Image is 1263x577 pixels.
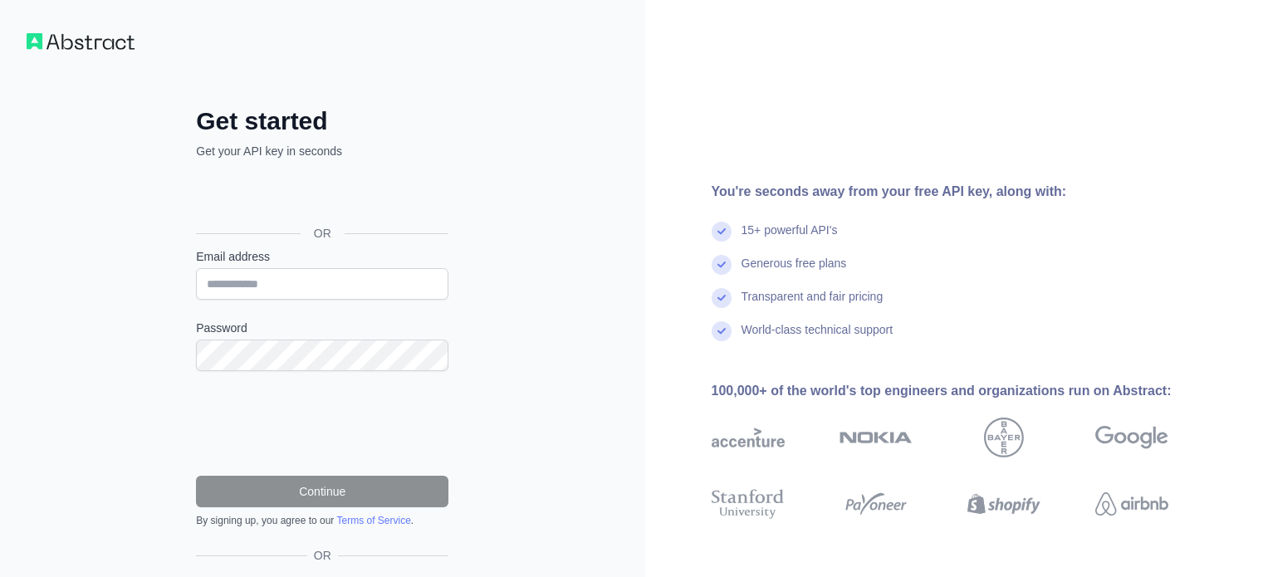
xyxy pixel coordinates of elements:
p: Get your API key in seconds [196,143,448,159]
div: You're seconds away from your free API key, along with: [712,182,1221,202]
iframe: Tombol Login dengan Google [188,178,453,214]
img: check mark [712,255,732,275]
img: check mark [712,321,732,341]
img: google [1095,418,1168,457]
img: shopify [967,486,1040,522]
div: Transparent and fair pricing [742,288,884,321]
img: payoneer [840,486,913,522]
img: bayer [984,418,1024,457]
img: nokia [840,418,913,457]
h2: Get started [196,106,448,136]
div: 15+ powerful API's [742,222,838,255]
img: Workflow [27,33,135,50]
img: stanford university [712,486,785,522]
label: Email address [196,248,448,265]
a: Terms of Service [336,515,410,526]
img: check mark [712,222,732,242]
div: By signing up, you agree to our . [196,514,448,527]
img: accenture [712,418,785,457]
img: airbnb [1095,486,1168,522]
div: Generous free plans [742,255,847,288]
label: Password [196,320,448,336]
div: World-class technical support [742,321,893,355]
div: 100,000+ of the world's top engineers and organizations run on Abstract: [712,381,1221,401]
span: OR [307,547,338,564]
span: OR [301,225,345,242]
button: Continue [196,476,448,507]
iframe: reCAPTCHA [196,391,448,456]
img: check mark [712,288,732,308]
